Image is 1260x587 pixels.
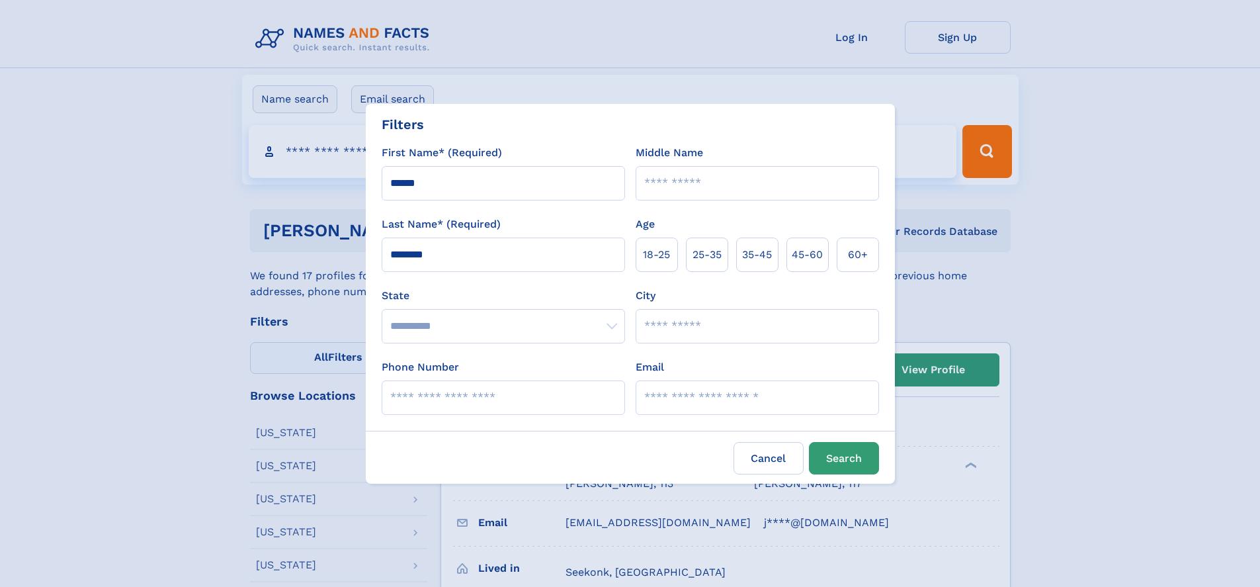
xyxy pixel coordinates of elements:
label: Phone Number [382,359,459,375]
span: 45‑60 [792,247,823,263]
label: City [636,288,655,304]
span: 60+ [848,247,868,263]
label: Age [636,216,655,232]
label: First Name* (Required) [382,145,502,161]
button: Search [809,442,879,474]
label: Email [636,359,664,375]
label: Middle Name [636,145,703,161]
span: 25‑35 [693,247,722,263]
label: Cancel [734,442,804,474]
label: State [382,288,625,304]
span: 18‑25 [643,247,670,263]
span: 35‑45 [742,247,772,263]
label: Last Name* (Required) [382,216,501,232]
div: Filters [382,114,424,134]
